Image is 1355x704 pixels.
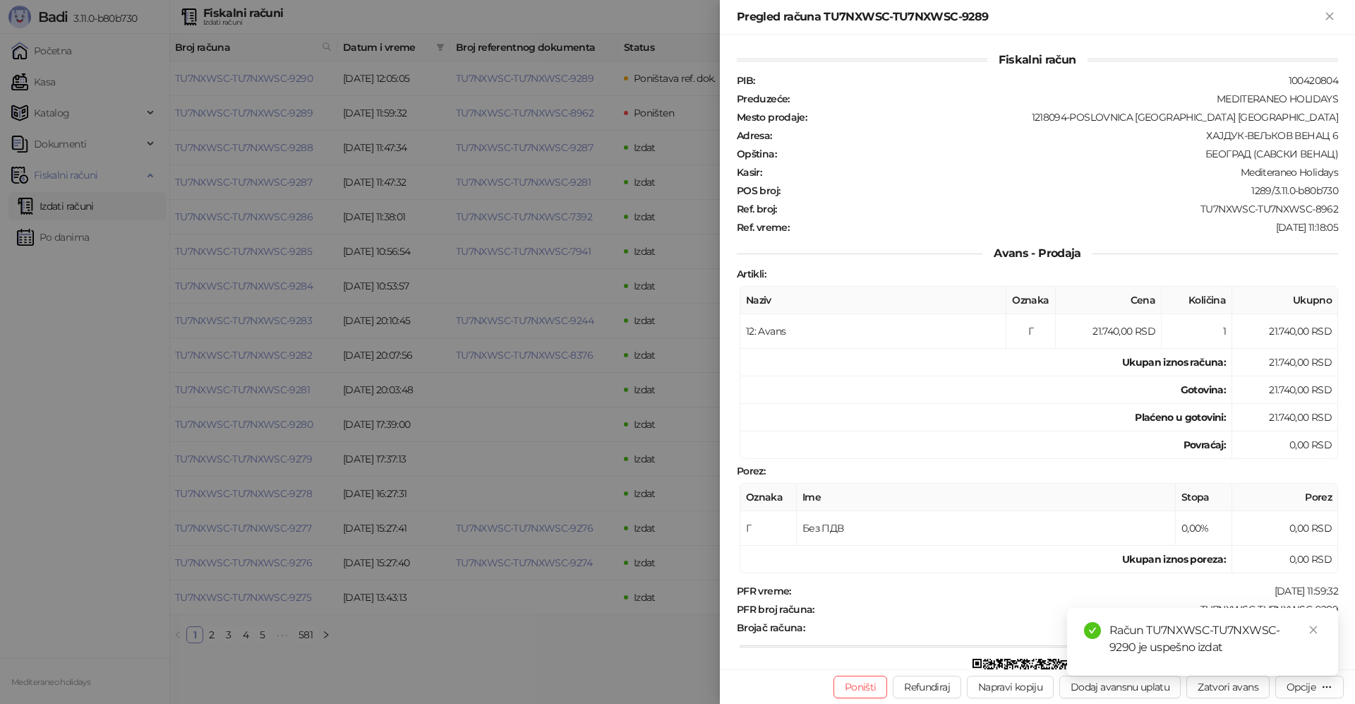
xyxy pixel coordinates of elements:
[737,184,780,197] strong: POS broj :
[1056,287,1162,314] th: Cena
[737,221,789,234] strong: Ref. vreme :
[737,8,1321,25] div: Pregled računa TU7NXWSC-TU7NXWSC-9289
[763,166,1339,179] div: Mediteraneo Holidays
[1162,314,1232,349] td: 1
[1232,546,1338,573] td: 0,00 RSD
[737,603,814,616] strong: PFR broj računa :
[740,511,797,546] td: Г
[737,585,791,597] strong: PFR vreme :
[737,148,776,160] strong: Opština :
[1109,622,1321,656] div: Račun TU7NXWSC-TU7NXWSC-9290 je uspešno izdat
[737,621,805,634] strong: Brojač računa :
[1275,676,1344,698] button: Opcije
[1162,287,1232,314] th: Količina
[737,111,807,124] strong: Mesto prodaje :
[797,511,1176,546] td: Без ПДВ
[737,74,754,87] strong: PIB :
[1135,411,1226,424] strong: Plaćeno u gotovini:
[893,676,961,698] button: Refundiraj
[1186,676,1270,698] button: Zatvori avans
[1306,622,1321,638] a: Close
[1184,438,1226,451] strong: Povraćaj:
[778,148,1339,160] div: БЕОГРАД (САВСКИ ВЕНАЦ)
[737,203,777,215] strong: Ref. broj :
[1232,431,1338,459] td: 0,00 RSD
[1321,8,1338,25] button: Zatvori
[987,53,1087,66] span: Fiskalni račun
[737,166,761,179] strong: Kasir :
[982,246,1092,260] span: Avans - Prodaja
[1181,383,1226,396] strong: Gotovina :
[778,203,1339,215] div: TU7NXWSC-TU7NXWSC-8962
[1056,314,1162,349] td: 21.740,00 RSD
[737,129,772,142] strong: Adresa :
[790,221,1339,234] div: [DATE] 11:18:05
[967,676,1054,698] button: Napravi kopiju
[791,93,1339,105] div: MEDITERANEO HOLIDAYS
[808,111,1339,124] div: 1218094-POSLOVNICA [GEOGRAPHIC_DATA] [GEOGRAPHIC_DATA]
[1232,404,1338,431] td: 21.740,00 RSD
[740,287,1006,314] th: Naziv
[1122,356,1226,369] strong: Ukupan iznos računa :
[737,93,790,105] strong: Preduzeće :
[1176,511,1232,546] td: 0,00%
[816,603,1339,616] div: TU7NXWSC-TU7NXWSC-9289
[740,314,1006,349] td: 12: Avans
[781,184,1339,197] div: 1289/3.11.0-b80b730
[1232,349,1338,376] td: 21.740,00 RSD
[978,681,1042,693] span: Napravi kopiju
[806,621,1339,634] div: 4652/9289АП
[1176,484,1232,511] th: Stopa
[797,484,1176,511] th: Ime
[737,465,765,477] strong: Porez :
[773,129,1339,142] div: ХАЈДУК-ВЕЉКОВ ВЕНАЦ 6
[1006,314,1056,349] td: Г
[1308,625,1318,635] span: close
[737,268,766,280] strong: Artikli :
[1232,287,1338,314] th: Ukupno
[1006,287,1056,314] th: Oznaka
[793,585,1339,597] div: [DATE] 11:59:32
[1232,484,1338,511] th: Porez
[740,484,797,511] th: Oznaka
[1059,676,1181,698] button: Dodaj avansnu uplatu
[1287,681,1315,693] div: Opcije
[1122,553,1226,566] strong: Ukupan iznos poreza:
[1232,314,1338,349] td: 21.740,00 RSD
[1084,622,1101,639] span: check-circle
[756,74,1339,87] div: 100420804
[833,676,888,698] button: Poništi
[1232,511,1338,546] td: 0,00 RSD
[1232,376,1338,404] td: 21.740,00 RSD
